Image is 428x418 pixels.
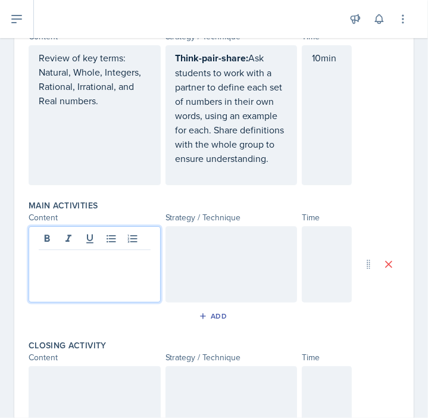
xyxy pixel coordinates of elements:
[165,351,298,364] div: Strategy / Technique
[302,351,352,364] div: Time
[29,351,161,364] div: Content
[302,211,352,224] div: Time
[201,311,227,321] div: Add
[176,51,288,166] p: Ask students to work with a partner to define each set of numbers in their own words, using an ex...
[312,51,342,65] p: 10min
[165,211,298,224] div: Strategy / Technique
[29,339,107,351] label: Closing Activity
[29,211,161,224] div: Content
[176,51,249,65] strong: Think-pair-share:
[39,51,151,108] p: Review of key terms: Natural, Whole, Integers, Rational, Irrational, and Real numbers.
[29,199,98,211] label: Main Activities
[195,307,233,325] button: Add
